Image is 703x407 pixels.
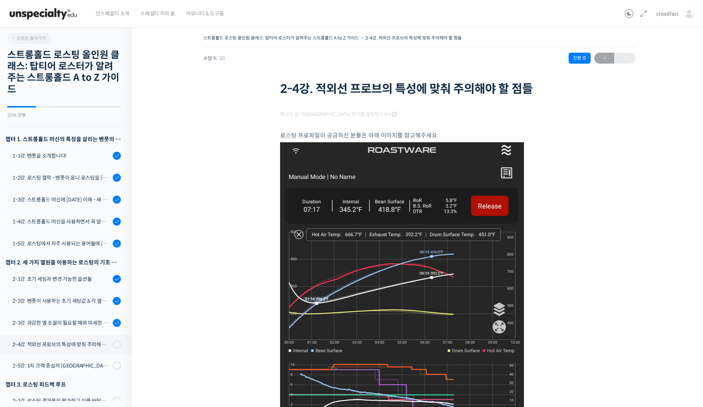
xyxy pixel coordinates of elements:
span: ← [594,53,614,63]
div: 1-2강. 로스팅 철학 - 벤풋이 옴니 로스팅을 [DATE] 않는 이유 [12,174,111,182]
p: 로스팅 프로파일이 궁금하신 분들은 아래 이미지를 참고해주세요. [280,131,558,140]
span: / 30 [216,55,225,61]
h1: 2-4강. 적외선 프로브의 특성에 맞춰 주의해야 할 점들 [280,82,558,96]
a: ←이전 [594,53,614,64]
a: 2-4강. 적외선 프로브의 특성에 맞춰 주의해야 할 점들 [365,35,462,41]
div: 챕터 2. 세 가지 열원을 이용하는 로스팅의 기초 설계 [5,257,121,267]
div: 2-4강. 적외선 프로브의 특성에 맞춰 주의해야 할 점들 [12,340,111,348]
div: 1-4강. 스트롱홀드 머신을 사용하면서 꼭 알고 있어야 할 유의사항 [12,218,111,226]
span: 영상이 끊기[DEMOGRAPHIC_DATA] 여기를 클릭해주세요 [280,112,397,117]
h2: 스트롱홀드 로스팅 올인원 클래스: 탑티어 로스터가 알려주는 스트롱홀드 A to Z 가이드 [7,49,121,95]
h3: 챕터 1. 스트롱홀드 머신의 특징을 살리는 벤풋의 로스팅 방식 [5,134,121,144]
a: 강의로 돌아가기 [7,33,51,44]
div: 2-2강. 벤풋이 사용하는 초기 세팅값 & 각 열원이 하는 역할 [12,297,111,305]
div: 진행 중 [569,53,591,64]
span: steadfast [656,11,679,17]
div: 2-1강. 초기 세팅과 변경 가능한 옵션들 [12,275,111,283]
span: 강의로 돌아가기 [11,35,46,41]
span: 수업 9 [203,56,225,61]
div: 1-5강. 로스팅에서 자주 사용되는 용어들에 [DATE] 이해 [12,240,111,248]
a: 스트롱홀드 로스팅 올인원 클래스: 탑티어 로스터가 알려주는 스트롱홀드 A to Z 가이드 [203,35,359,41]
div: 1-1강. 벤풋을 소개합니다! [12,152,111,160]
div: 챕터 3. 로스팅 피드백 루프 [5,380,121,389]
div: 2-3강. 과감한 열 조절이 필요할 때와 미세한 열 조절이 필요할 때 [12,319,111,327]
div: 3-1강. 로스팅 결과물을 평가하고 이를 바탕으로 프로파일을 설계하는 방법 [12,397,111,405]
div: 25% 진행 [7,113,121,117]
div: 2-5강. 1차 크랙 중심의 [GEOGRAPHIC_DATA]에 관하여 [12,362,111,370]
div: 1-3강. 스트롱홀드 머신에 [DATE] 이해 - 세 가지 열원이 만들어내는 변화 [12,196,111,204]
